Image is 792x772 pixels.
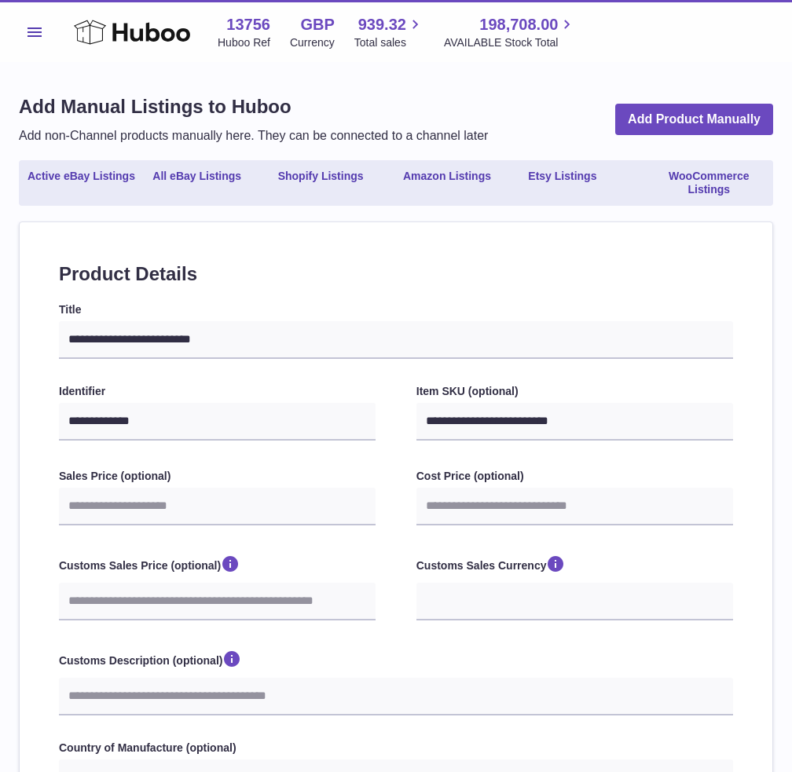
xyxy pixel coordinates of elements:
span: Total sales [354,35,424,50]
span: AVAILABLE Stock Total [444,35,577,50]
a: WooCommerce Listings [648,163,770,203]
a: 198,708.00 AVAILABLE Stock Total [444,14,577,50]
div: Currency [290,35,335,50]
h2: Product Details [59,262,733,287]
a: Shopify Listings [273,163,369,203]
label: Customs Sales Currency [416,554,733,579]
label: Item SKU (optional) [416,384,733,399]
a: 939.32 Total sales [354,14,424,50]
label: Sales Price (optional) [59,469,376,484]
label: Customs Description (optional) [59,649,733,674]
strong: GBP [300,14,334,35]
a: Active eBay Listings [22,163,141,203]
a: Etsy Listings [522,163,602,203]
p: Add non-Channel products manually here. They can be connected to a channel later [19,127,488,145]
a: Amazon Listings [398,163,497,203]
a: All eBay Listings [147,163,247,203]
div: Huboo Ref [218,35,270,50]
a: Add Product Manually [615,104,773,136]
label: Title [59,302,733,317]
label: Country of Manufacture (optional) [59,741,733,756]
h1: Add Manual Listings to Huboo [19,94,488,119]
label: Identifier [59,384,376,399]
span: 939.32 [358,14,406,35]
span: 198,708.00 [479,14,558,35]
label: Cost Price (optional) [416,469,733,484]
label: Customs Sales Price (optional) [59,554,376,579]
strong: 13756 [226,14,270,35]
